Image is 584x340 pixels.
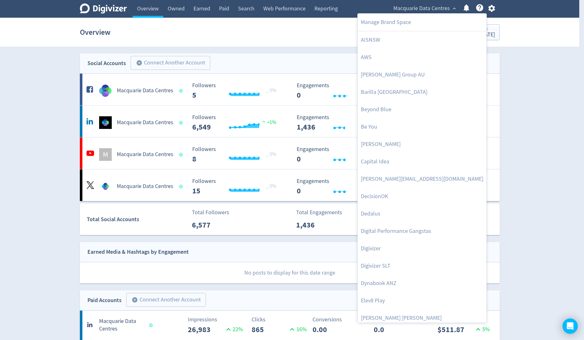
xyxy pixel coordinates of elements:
[358,309,486,327] a: [PERSON_NAME] [PERSON_NAME]
[358,101,486,118] a: Beyond Blue
[358,49,486,66] a: AWS
[358,205,486,222] a: Dedalus
[358,292,486,309] a: Elev8 Play
[358,66,486,83] a: [PERSON_NAME] Group AU
[358,118,486,136] a: Be You
[358,222,486,240] a: Digital Performance Gangstas
[358,257,486,275] a: Digivizer SLT
[358,240,486,257] a: Digivizer
[358,275,486,292] a: Dynabook ANZ
[358,153,486,170] a: Capital Idea
[563,319,578,334] div: Open Intercom Messenger
[358,170,486,188] a: [PERSON_NAME][EMAIL_ADDRESS][DOMAIN_NAME]
[358,14,486,31] a: Manage Brand Space
[358,136,486,153] a: [PERSON_NAME]
[358,188,486,205] a: DecisionOK
[358,83,486,101] a: Barilla [GEOGRAPHIC_DATA]
[358,31,486,49] a: AISNSW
